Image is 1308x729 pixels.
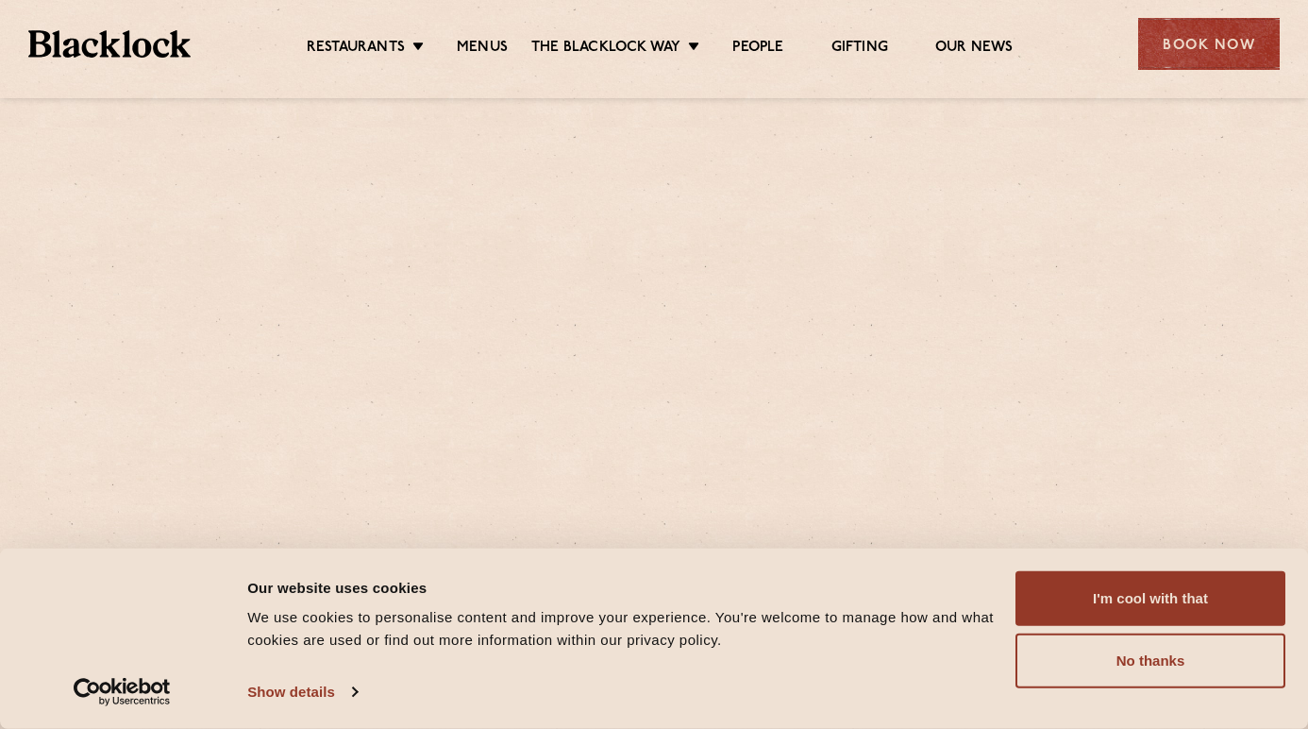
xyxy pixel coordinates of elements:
a: Menus [457,39,508,59]
a: People [732,39,783,59]
a: Restaurants [307,39,405,59]
div: Our website uses cookies [247,576,994,599]
a: Usercentrics Cookiebot - opens in a new window [40,678,205,706]
img: BL_Textured_Logo-footer-cropped.svg [28,30,191,58]
a: Show details [247,678,357,706]
div: We use cookies to personalise content and improve your experience. You're welcome to manage how a... [247,606,994,652]
button: I'm cool with that [1015,571,1285,626]
a: Our News [935,39,1014,59]
a: The Blacklock Way [531,39,680,59]
a: Gifting [831,39,888,59]
div: Book Now [1138,18,1280,70]
button: No thanks [1015,634,1285,688]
